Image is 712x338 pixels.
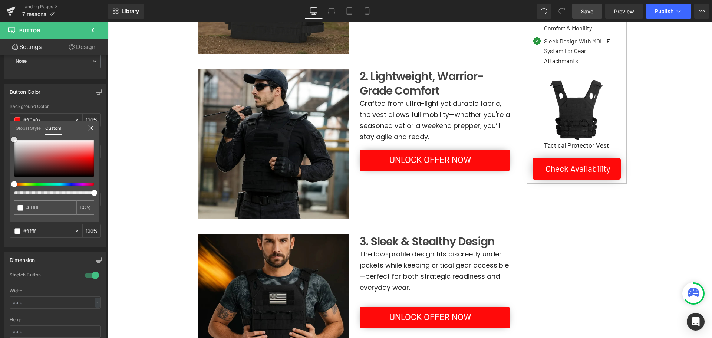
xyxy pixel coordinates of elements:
[646,4,691,19] button: Publish
[605,4,643,19] a: Preview
[26,204,73,211] input: Color
[76,200,94,215] div: %
[537,4,551,19] button: Undo
[55,39,109,55] a: Design
[655,8,673,14] span: Publish
[305,4,323,19] a: Desktop
[554,4,569,19] button: Redo
[340,4,358,19] a: Tablet
[323,4,340,19] a: Laptop
[22,11,46,17] span: 7 reasons
[19,27,40,33] span: Button
[687,313,705,331] div: Open Intercom Messenger
[122,8,139,14] span: Library
[694,4,709,19] button: More
[581,7,593,15] span: Save
[45,121,62,135] a: Custom
[358,4,376,19] a: Mobile
[22,4,108,10] a: Landing Pages
[108,4,144,19] a: New Library
[614,7,634,15] span: Preview
[16,121,41,134] a: Global Style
